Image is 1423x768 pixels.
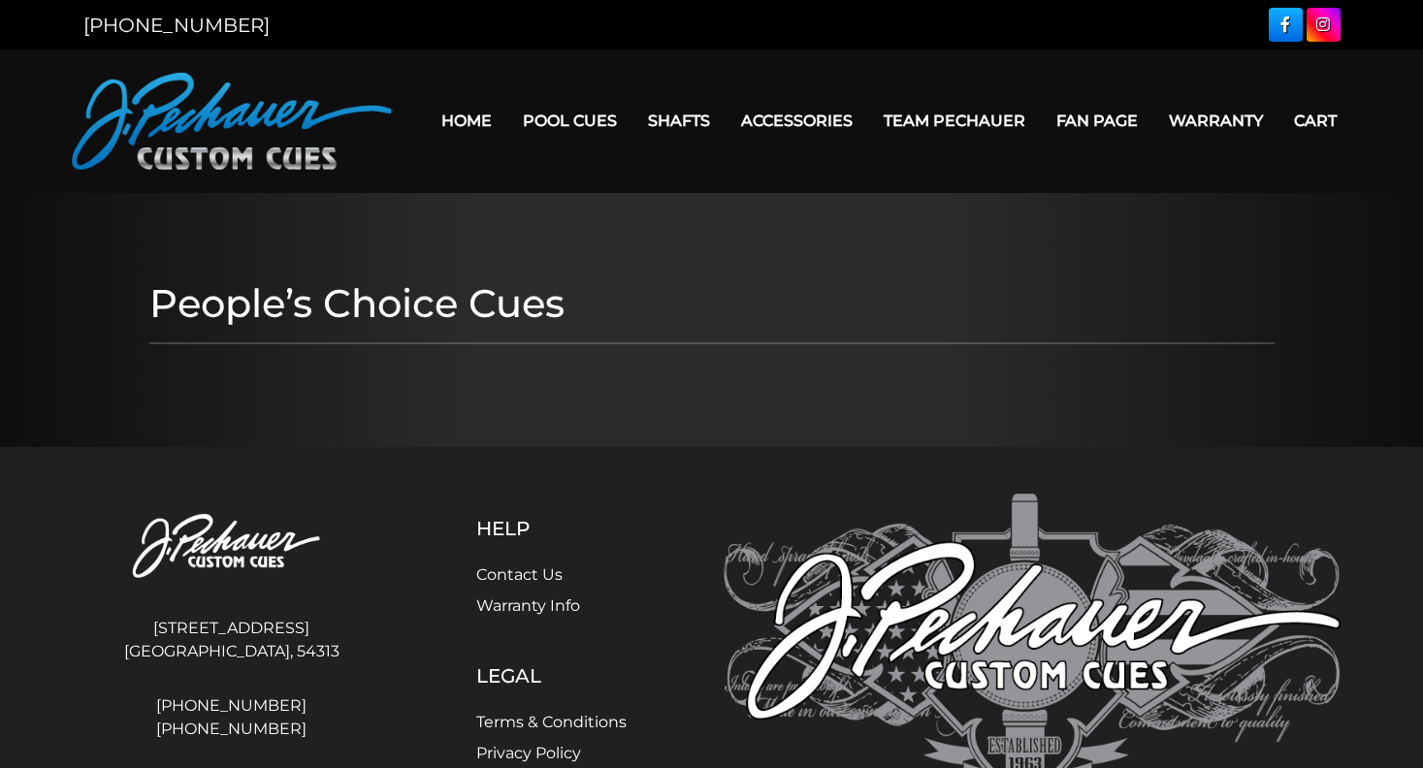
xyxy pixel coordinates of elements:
[426,96,507,145] a: Home
[83,694,380,718] a: [PHONE_NUMBER]
[1153,96,1278,145] a: Warranty
[632,96,726,145] a: Shafts
[83,609,380,671] address: [STREET_ADDRESS] [GEOGRAPHIC_DATA], 54313
[476,744,581,762] a: Privacy Policy
[476,664,627,688] h5: Legal
[83,494,380,601] img: Pechauer Custom Cues
[476,565,563,584] a: Contact Us
[1041,96,1153,145] a: Fan Page
[149,280,1275,327] h1: People’s Choice Cues
[507,96,632,145] a: Pool Cues
[868,96,1041,145] a: Team Pechauer
[476,713,627,731] a: Terms & Conditions
[83,14,270,37] a: [PHONE_NUMBER]
[1278,96,1352,145] a: Cart
[72,73,392,170] img: Pechauer Custom Cues
[726,96,868,145] a: Accessories
[476,517,627,540] h5: Help
[83,718,380,741] a: [PHONE_NUMBER]
[476,596,580,615] a: Warranty Info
